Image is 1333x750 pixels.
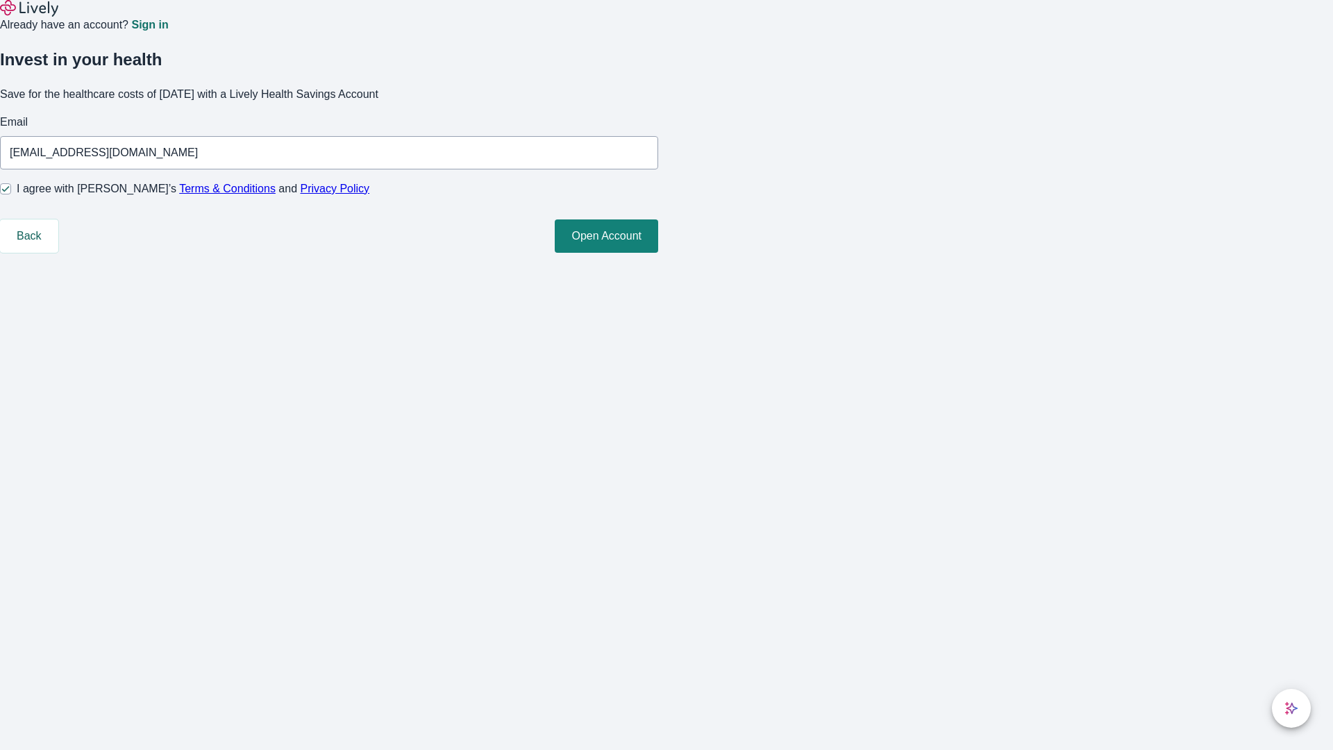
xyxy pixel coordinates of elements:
a: Terms & Conditions [179,183,276,194]
a: Sign in [131,19,168,31]
button: chat [1272,689,1311,728]
button: Open Account [555,219,658,253]
span: I agree with [PERSON_NAME]’s and [17,181,369,197]
a: Privacy Policy [301,183,370,194]
svg: Lively AI Assistant [1284,701,1298,715]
